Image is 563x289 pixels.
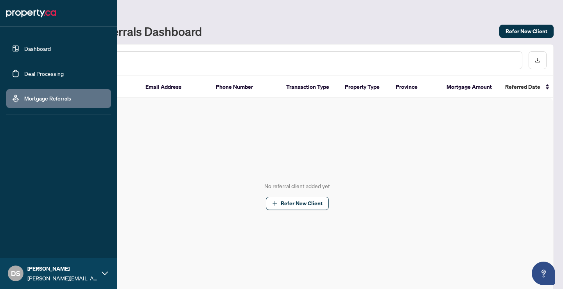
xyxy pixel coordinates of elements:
span: plus [272,201,278,206]
a: Deal Processing [24,70,64,77]
th: Referred Date [499,76,558,98]
button: Refer New Client [499,25,554,38]
th: Phone Number [210,76,280,98]
th: Email Address [139,76,210,98]
h1: Mortgage Referrals Dashboard [41,25,202,38]
span: DS [11,268,20,279]
img: logo [6,7,56,20]
span: Refer New Client [506,25,547,38]
div: No referral client added yet [264,182,330,190]
a: Dashboard [24,45,51,52]
th: Province [389,76,440,98]
span: Referred Date [505,83,540,91]
button: Open asap [532,262,555,285]
a: Mortgage Referrals [24,95,71,102]
span: download [535,57,540,63]
th: Property Type [339,76,389,98]
button: download [529,51,547,69]
th: Mortgage Amount [440,76,499,98]
button: Refer New Client [266,197,329,210]
span: [PERSON_NAME][EMAIL_ADDRESS][DOMAIN_NAME] [27,274,98,282]
span: [PERSON_NAME] [27,264,98,273]
th: Transaction Type [280,76,339,98]
span: Refer New Client [281,197,323,210]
